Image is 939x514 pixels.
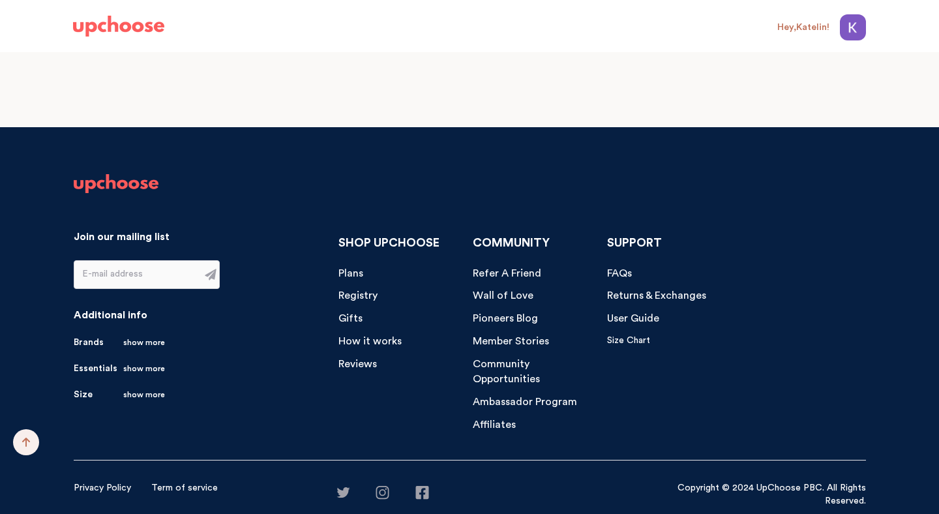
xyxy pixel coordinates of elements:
[338,237,440,249] span: SHOP UPCHOOSE
[338,336,402,346] span: How it works
[473,290,533,301] span: Wall of Love
[74,481,131,494] a: Privacy Policy
[74,336,165,349] a: Brands
[338,357,377,372] a: Reviews
[74,483,131,492] span: Privacy Policy
[73,16,164,37] img: UpChoose
[473,397,577,407] span: Ambassador Program
[338,288,378,303] a: Registry
[473,288,533,303] a: Wall of Love
[473,419,516,430] span: Affiliates
[607,336,650,345] span: Size Chart
[74,261,197,288] input: E-mail address
[473,395,577,410] a: Ambassador Program
[473,311,538,326] a: Pioneers Blog
[73,13,164,40] a: UpChoose
[74,310,147,320] span: Additional info
[607,237,662,249] span: SUPPORT
[123,388,165,401] span: show more
[607,290,706,301] span: Returns & Exchanges
[607,313,659,324] span: User Guide
[473,336,549,346] span: Member Stories
[473,268,541,279] span: Refer A Friend
[473,266,541,281] a: Refer A Friend
[123,336,165,349] span: show more
[777,22,829,33] div: Hey, Katelin !
[74,388,165,401] a: Size
[607,311,659,326] a: User Guide
[607,334,650,347] a: Size Chart
[338,268,363,279] span: Plans
[74,174,158,200] a: UpChoose
[607,288,706,303] a: Returns & Exchanges
[473,359,540,384] span: Community Opportunities
[151,481,218,494] a: Term of service
[338,334,402,349] a: How it works
[607,268,632,279] span: FAQs
[338,311,363,326] a: Gifts
[123,362,165,375] span: show more
[473,334,549,349] a: Member Stories
[74,232,170,242] span: Join our mailing list
[338,290,378,301] span: Registry
[678,483,866,506] span: Copyright © 2024 UpChoose PBC. All Rights Reserved.
[338,266,363,281] a: Plans
[338,359,377,369] span: Reviews
[473,357,597,387] a: Community Opportunities
[151,483,218,492] span: Term of service
[74,174,158,194] img: UpChoose
[607,266,632,281] a: FAQs
[473,417,516,432] a: Affiliates
[338,313,363,324] span: Gifts
[74,362,165,375] a: Essentials
[473,237,550,249] span: COMMUNITY
[473,313,538,324] span: Pioneers Blog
